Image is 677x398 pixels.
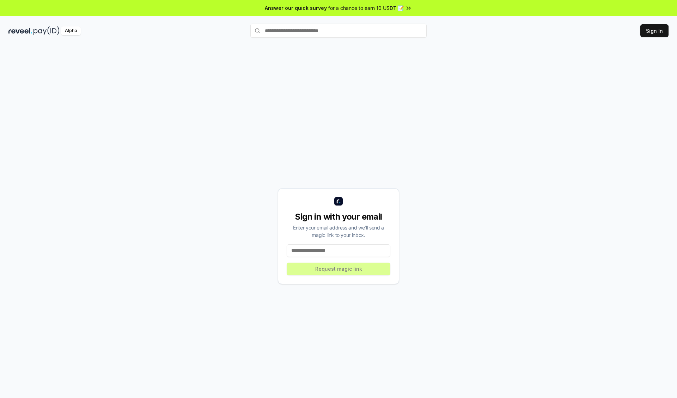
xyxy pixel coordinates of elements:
div: Alpha [61,26,81,35]
img: reveel_dark [8,26,32,35]
img: pay_id [33,26,60,35]
img: logo_small [334,197,343,206]
span: Answer our quick survey [265,4,327,12]
div: Enter your email address and we’ll send a magic link to your inbox. [287,224,390,239]
div: Sign in with your email [287,211,390,222]
span: for a chance to earn 10 USDT 📝 [328,4,404,12]
button: Sign In [640,24,669,37]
